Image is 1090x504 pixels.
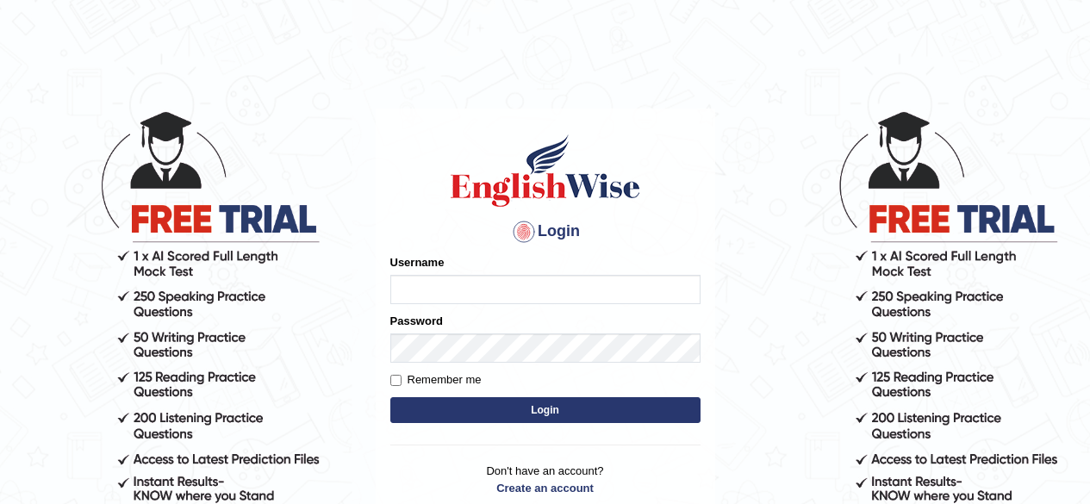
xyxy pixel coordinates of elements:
[390,218,701,246] h4: Login
[390,375,402,386] input: Remember me
[390,254,445,271] label: Username
[390,371,482,389] label: Remember me
[390,480,701,496] a: Create an account
[390,397,701,423] button: Login
[390,313,443,329] label: Password
[447,132,644,209] img: Logo of English Wise sign in for intelligent practice with AI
